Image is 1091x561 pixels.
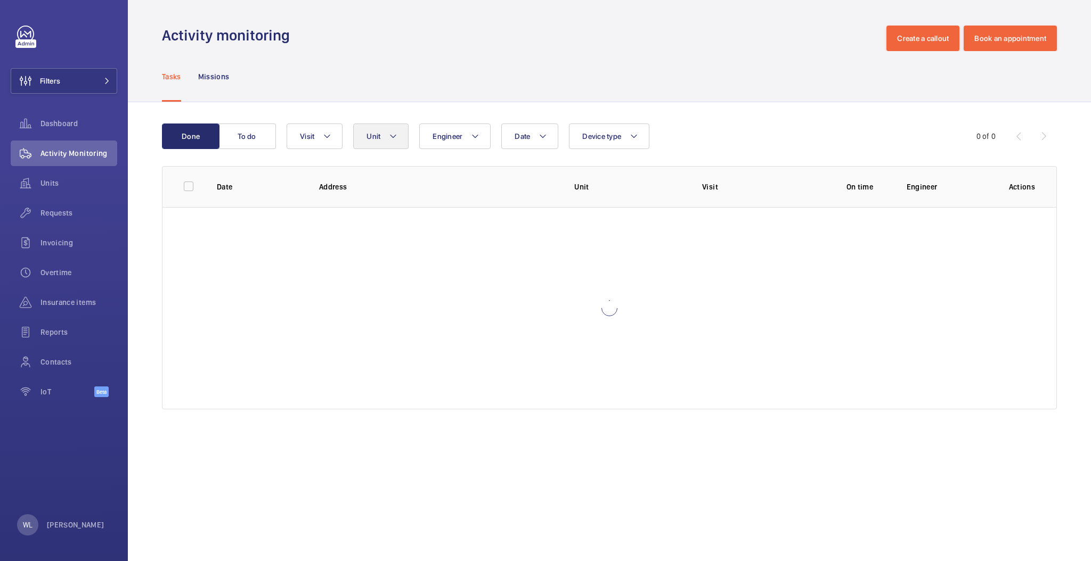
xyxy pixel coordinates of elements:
span: Unit [367,132,380,141]
p: Engineer [907,181,992,192]
p: Date [217,181,302,192]
p: Unit [574,181,685,192]
h1: Activity monitoring [162,26,296,45]
p: [PERSON_NAME] [47,519,104,530]
button: Filters [11,68,117,94]
p: Missions [198,71,230,82]
button: Done [162,123,219,149]
span: Device type [582,132,621,141]
button: Book an appointment [964,26,1057,51]
div: 0 of 0 [976,131,996,142]
span: Invoicing [40,237,117,248]
span: Insurance items [40,297,117,308]
p: Address [319,181,558,192]
p: Actions [1009,181,1035,192]
span: Engineer [433,132,462,141]
span: Dashboard [40,118,117,129]
button: Date [501,123,558,149]
button: Create a callout [886,26,959,51]
button: Device type [569,123,649,149]
span: Visit [300,132,314,141]
span: Reports [40,327,117,337]
span: Beta [94,386,109,397]
button: Unit [353,123,409,149]
span: Filters [40,76,60,86]
span: Contacts [40,357,117,367]
button: To do [218,123,276,149]
span: IoT [40,386,94,397]
button: Visit [287,123,343,149]
span: Requests [40,208,117,218]
button: Engineer [419,123,491,149]
span: Date [515,132,530,141]
p: On time [830,181,890,192]
p: WL [23,519,32,530]
p: Visit [702,181,813,192]
span: Units [40,178,117,188]
span: Activity Monitoring [40,148,117,159]
span: Overtime [40,267,117,278]
p: Tasks [162,71,181,82]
